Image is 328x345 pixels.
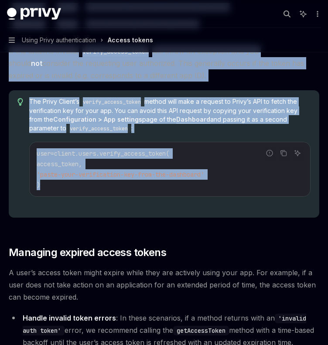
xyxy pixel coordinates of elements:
img: dark logo [7,8,61,20]
span: Using Privy authentication [22,35,96,45]
strong: Handle invalid token errors [23,314,116,322]
strong: Configuration > App settings [53,116,142,123]
code: 'invalid auth token' [23,314,306,335]
button: Ask AI [292,147,303,159]
span: Managing expired access tokens [9,246,166,260]
strong: Dashboard [176,116,210,123]
span: The Privy Client’s method will make a request to Privy’s API to fetch the verification key for yo... [29,97,311,133]
span: access_token, [37,160,82,168]
span: A user’s access token might expire while they are actively using your app. For example, if a user... [9,266,319,303]
button: Report incorrect code [264,147,275,159]
code: verify_access_token [79,98,144,106]
strong: not [31,59,42,68]
span: 'paste-your-verification-key-from-the-dashboard' [37,171,204,178]
svg: Tip [17,98,24,106]
span: = [51,150,54,157]
span: client.users.verify_access_token( [54,150,169,157]
code: verify_access_token [79,47,152,56]
span: user [37,150,51,157]
span: ) [37,181,40,189]
div: Access tokens [108,35,153,45]
button: Copy the contents from the code block [278,147,289,159]
span: If the token is invalid, will throw an exception and you should consider the requesting user auth... [9,45,319,82]
code: getAccessToken [173,326,229,335]
button: More actions [312,8,321,20]
a: Dashboard [176,116,210,123]
code: verify_access_token [66,124,131,133]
